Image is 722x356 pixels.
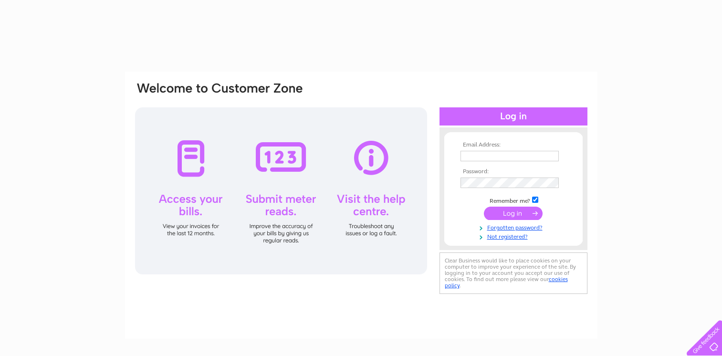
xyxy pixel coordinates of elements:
[458,168,569,175] th: Password:
[458,195,569,205] td: Remember me?
[445,276,568,289] a: cookies policy
[439,252,587,294] div: Clear Business would like to place cookies on your computer to improve your experience of the sit...
[484,207,543,220] input: Submit
[460,222,569,231] a: Forgotten password?
[458,142,569,148] th: Email Address:
[460,231,569,241] a: Not registered?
